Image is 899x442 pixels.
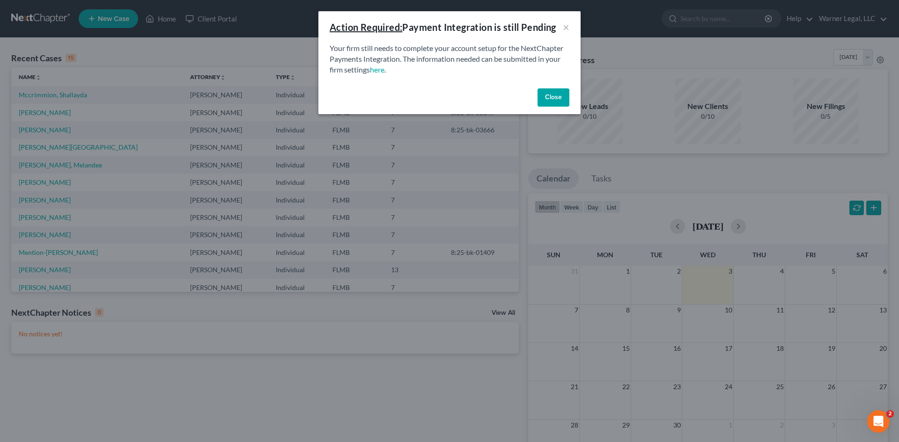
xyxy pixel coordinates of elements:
span: 2 [886,410,894,418]
button: Close [538,88,569,107]
u: Action Required: [330,22,402,33]
a: here [370,65,384,74]
div: Payment Integration is still Pending [330,21,556,34]
iframe: Intercom live chat [867,410,890,433]
button: × [563,22,569,33]
p: Your firm still needs to complete your account setup for the NextChapter Payments Integration. Th... [330,43,569,75]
